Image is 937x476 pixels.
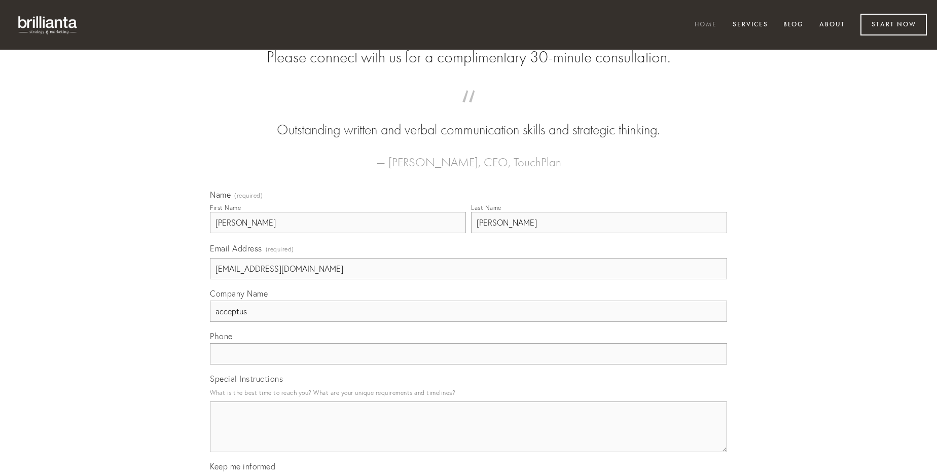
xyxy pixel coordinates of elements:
[210,204,241,211] div: First Name
[210,461,275,471] span: Keep me informed
[10,10,86,40] img: brillianta - research, strategy, marketing
[210,243,262,253] span: Email Address
[210,331,233,341] span: Phone
[860,14,927,35] a: Start Now
[210,374,283,384] span: Special Instructions
[688,17,724,33] a: Home
[813,17,852,33] a: About
[726,17,775,33] a: Services
[777,17,810,33] a: Blog
[210,288,268,299] span: Company Name
[226,140,711,172] figcaption: — [PERSON_NAME], CEO, TouchPlan
[226,100,711,140] blockquote: Outstanding written and verbal communication skills and strategic thinking.
[471,204,501,211] div: Last Name
[210,386,727,399] p: What is the best time to reach you? What are your unique requirements and timelines?
[210,190,231,200] span: Name
[234,193,263,199] span: (required)
[210,48,727,67] h2: Please connect with us for a complimentary 30-minute consultation.
[226,100,711,120] span: “
[266,242,294,256] span: (required)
